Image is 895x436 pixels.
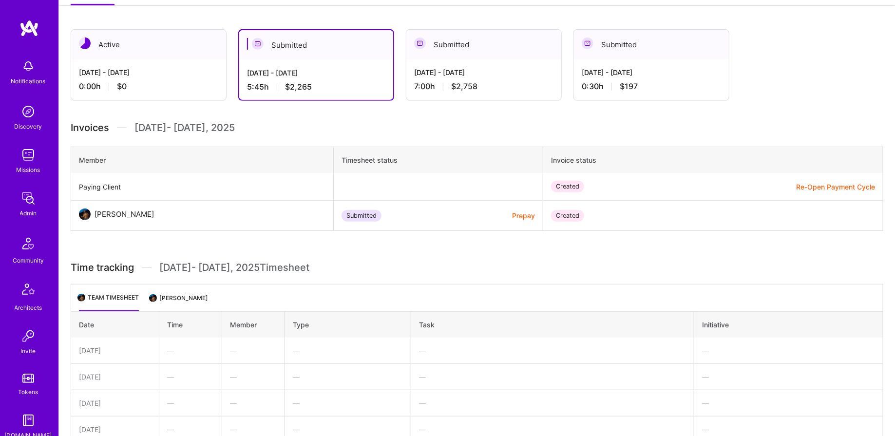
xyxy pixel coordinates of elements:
[574,30,729,59] div: Submitted
[21,346,36,356] div: Invite
[22,374,34,383] img: tokens
[17,232,40,255] img: Community
[19,387,38,397] div: Tokens
[293,372,402,382] div: —
[20,208,37,218] div: Admin
[702,372,875,382] div: —
[13,255,44,265] div: Community
[247,82,385,92] div: 5:45 h
[293,345,402,356] div: —
[411,312,694,338] th: Task
[406,30,561,59] div: Submitted
[419,398,686,408] div: —
[293,398,402,408] div: —
[230,398,277,408] div: —
[222,312,285,338] th: Member
[17,165,40,175] div: Missions
[512,210,535,221] button: Prepay
[414,67,553,77] div: [DATE] - [DATE]
[15,303,42,313] div: Architects
[419,372,686,382] div: —
[239,30,393,60] div: Submitted
[79,209,91,220] img: User Avatar
[419,424,686,435] div: —
[79,372,151,382] div: [DATE]
[19,102,38,121] img: discovery
[230,345,277,356] div: —
[419,345,686,356] div: —
[159,312,222,338] th: Time
[134,120,235,135] span: [DATE] - [DATE] , 2025
[702,424,875,435] div: —
[582,67,721,77] div: [DATE] - [DATE]
[230,372,277,382] div: —
[19,411,38,430] img: guide book
[285,312,411,338] th: Type
[167,424,214,435] div: —
[95,209,154,220] div: [PERSON_NAME]
[451,81,477,92] span: $2,758
[19,57,38,76] img: bell
[71,120,109,135] span: Invoices
[702,345,875,356] div: —
[71,173,334,201] td: Paying Client
[11,76,46,86] div: Notifications
[71,262,134,274] span: Time tracking
[79,345,151,356] div: [DATE]
[149,294,157,303] img: Team Architect
[79,38,91,49] img: Active
[79,424,151,435] div: [DATE]
[19,189,38,208] img: admin teamwork
[252,38,264,50] img: Submitted
[582,38,593,49] img: Submitted
[414,38,426,49] img: Submitted
[167,345,214,356] div: —
[333,147,543,173] th: Timesheet status
[551,181,584,192] div: Created
[117,120,127,135] img: Divider
[293,424,402,435] div: —
[414,81,553,92] div: 7:00 h
[620,81,638,92] span: $197
[77,293,86,302] img: Team Architect
[151,292,208,311] li: [PERSON_NAME]
[167,372,214,382] div: —
[285,82,312,92] span: $2,265
[71,312,159,338] th: Date
[79,81,218,92] div: 0:00 h
[551,210,584,222] div: Created
[17,279,40,303] img: Architects
[79,67,218,77] div: [DATE] - [DATE]
[71,30,226,59] div: Active
[247,68,385,78] div: [DATE] - [DATE]
[230,424,277,435] div: —
[19,326,38,346] img: Invite
[19,145,38,165] img: teamwork
[796,182,875,192] button: Re-Open Payment Cycle
[159,262,309,274] span: [DATE] - [DATE] , 2025 Timesheet
[71,147,334,173] th: Member
[79,292,139,311] li: Team timesheet
[79,398,151,408] div: [DATE]
[702,398,875,408] div: —
[543,147,883,173] th: Invoice status
[582,81,721,92] div: 0:30 h
[167,398,214,408] div: —
[694,312,883,338] th: Initiative
[342,210,381,222] div: Submitted
[15,121,42,132] div: Discovery
[117,81,127,92] span: $0
[19,19,39,37] img: logo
